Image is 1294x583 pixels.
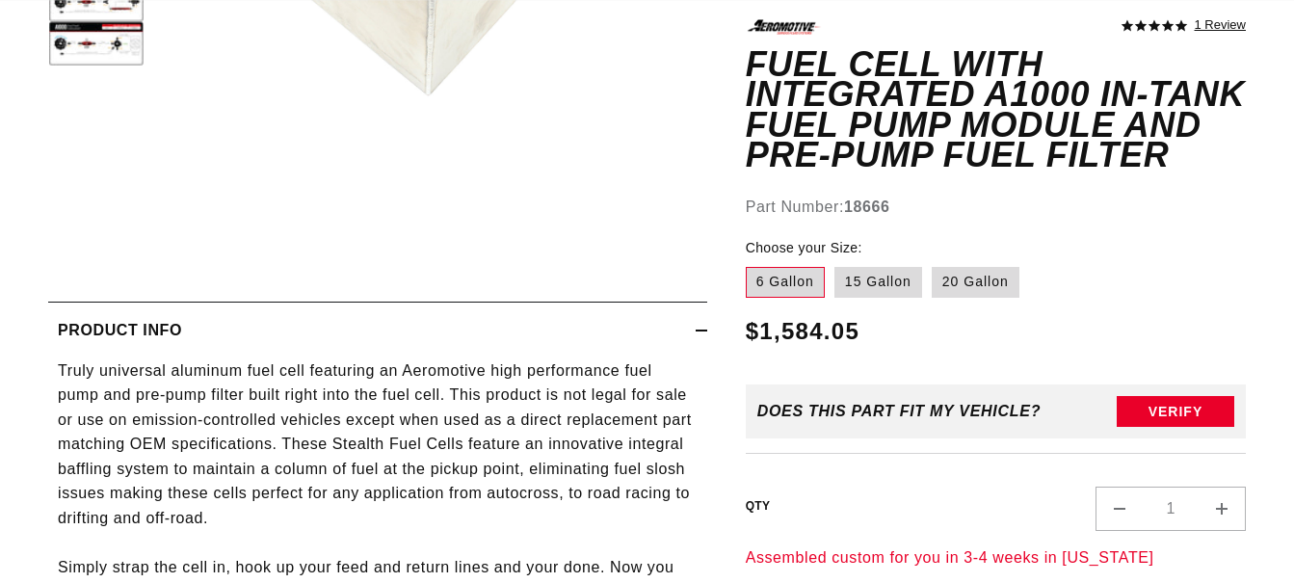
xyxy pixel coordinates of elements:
[1195,19,1246,33] a: 1 reviews
[746,497,771,514] label: QTY
[844,198,890,214] strong: 18666
[757,403,1042,420] div: Does This part fit My vehicle?
[746,194,1246,219] div: Part Number:
[58,362,692,527] span: Truly universal aluminum fuel cell featuring an Aeromotive high performance fuel pump and pre-pum...
[746,48,1246,170] h1: Fuel Cell with Integrated A1000 In-Tank Fuel Pump Module and Pre-Pump Fuel Filter
[58,318,182,343] h2: Product Info
[834,267,922,298] label: 15 Gallon
[746,267,825,298] label: 6 Gallon
[746,313,859,348] span: $1,584.05
[746,238,864,258] legend: Choose your Size:
[746,545,1246,570] p: Assembled custom for you in 3-4 weeks in [US_STATE]
[932,267,1019,298] label: 20 Gallon
[1117,396,1234,427] button: Verify
[48,303,707,358] summary: Product Info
